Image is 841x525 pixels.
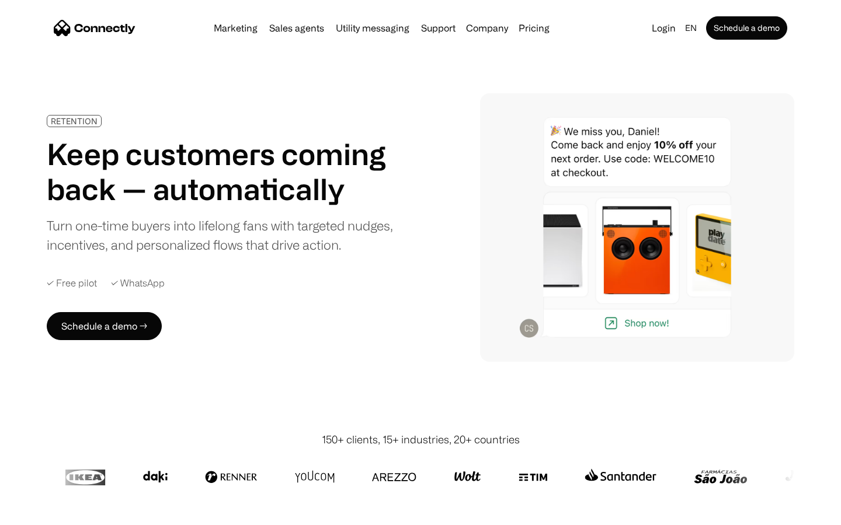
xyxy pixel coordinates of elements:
[47,278,97,289] div: ✓ Free pilot
[265,23,329,33] a: Sales agents
[51,117,98,125] div: RETENTION
[706,16,787,40] a: Schedule a demo
[331,23,414,33] a: Utility messaging
[23,505,70,521] ul: Language list
[209,23,262,33] a: Marketing
[514,23,554,33] a: Pricing
[12,503,70,521] aside: Language selected: English
[47,216,402,254] div: Turn one-time buyers into lifelong fans with targeted nudges, incentives, and personalized flows ...
[416,23,460,33] a: Support
[322,432,520,447] div: 150+ clients, 15+ industries, 20+ countries
[466,20,508,36] div: Company
[111,278,165,289] div: ✓ WhatsApp
[685,20,697,36] div: en
[47,312,162,340] a: Schedule a demo →
[647,20,680,36] a: Login
[47,136,402,206] h1: Keep customers coming back — automatically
